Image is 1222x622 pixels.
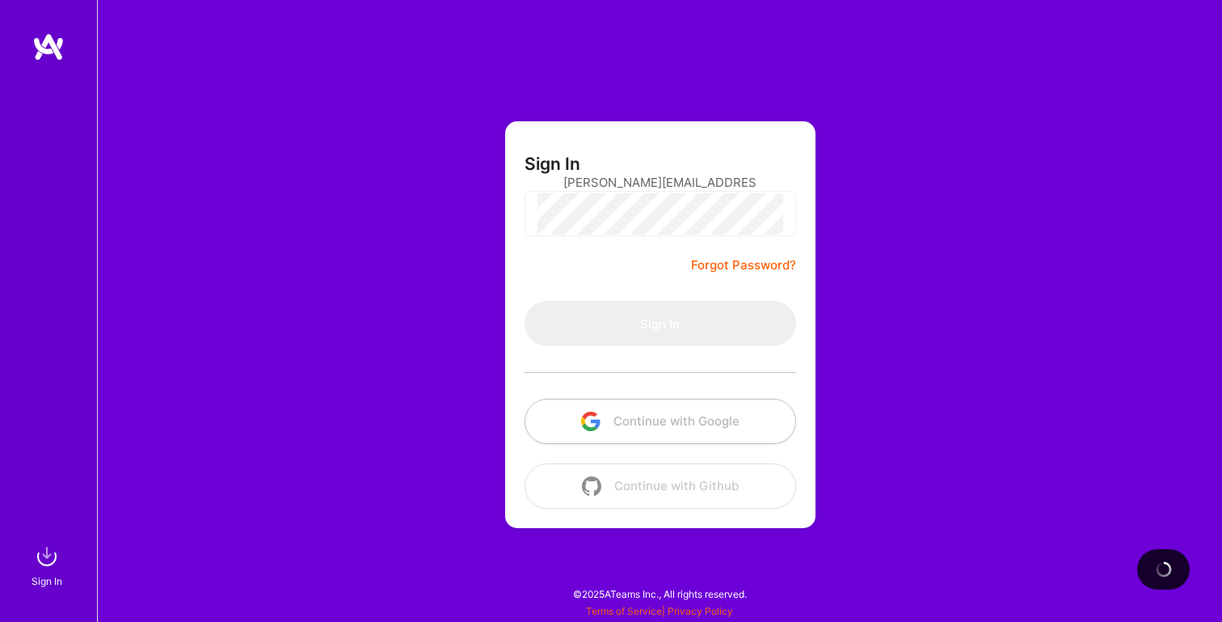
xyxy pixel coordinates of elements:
[691,256,796,275] a: Forgot Password?
[668,605,733,617] a: Privacy Policy
[525,301,796,346] button: Sign In
[97,573,1222,614] div: © 2025 ATeams Inc., All rights reserved.
[525,399,796,444] button: Continue with Google
[586,605,733,617] span: |
[525,463,796,509] button: Continue with Github
[582,476,601,496] img: icon
[586,605,662,617] a: Terms of Service
[563,162,757,203] input: Email...
[32,573,62,590] div: Sign In
[31,540,63,573] img: sign in
[525,154,580,174] h3: Sign In
[1152,559,1174,580] img: loading
[581,412,600,431] img: icon
[32,32,65,61] img: logo
[34,540,63,590] a: sign inSign In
